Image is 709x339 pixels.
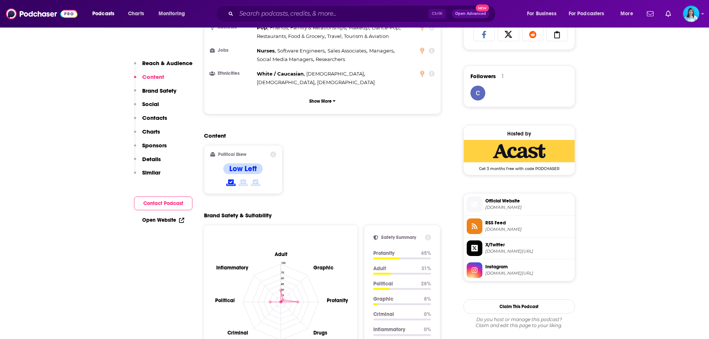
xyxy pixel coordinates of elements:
[123,8,148,20] a: Charts
[134,196,192,210] button: Contact Podcast
[316,56,345,62] span: Researchers
[424,326,431,333] p: 0 %
[210,48,254,53] h3: Jobs
[142,60,192,67] p: Reach & Audience
[257,78,316,87] span: ,
[476,4,489,12] span: New
[281,282,284,285] tspan: 45
[373,326,418,333] p: Inflammatory
[142,217,184,223] a: Open Website
[309,99,332,104] p: Show More
[142,100,159,108] p: Social
[142,169,160,176] p: Similar
[485,249,572,254] span: twitter.com/SileSeoige
[227,330,248,336] text: Criminal
[546,27,568,41] a: Copy Link
[485,220,572,226] span: RSS Feed
[216,264,248,271] text: Inflammatory
[369,48,393,54] span: Managers
[502,73,504,80] div: 1
[683,6,699,22] span: Logged in as ClarisseG
[274,251,287,257] text: Adult
[564,8,615,20] button: open menu
[421,250,431,256] p: 45 %
[470,86,485,100] img: colettelong13
[372,23,400,32] span: ,
[485,227,572,232] span: feeds.acast.com
[369,47,395,55] span: ,
[485,205,572,210] span: soundcloud.com
[134,128,160,142] button: Charts
[317,79,375,85] span: [DEMOGRAPHIC_DATA]
[428,9,446,19] span: Ctrl K
[134,156,161,169] button: Details
[485,198,572,204] span: Official Website
[644,7,657,20] a: Show notifications dropdown
[467,218,572,234] a: RSS Feed[DOMAIN_NAME]
[522,27,544,41] a: Share on Reddit
[463,317,575,329] div: Claim and edit this page to your liking.
[522,8,566,20] button: open menu
[257,79,314,85] span: [DEMOGRAPHIC_DATA]
[210,71,254,76] h3: Ethnicities
[372,25,399,31] span: Dance-Pop
[218,152,246,157] h2: Political Skew
[464,140,575,170] a: Acast Deal: Get 3 months free with code PODCHASER
[257,70,305,78] span: ,
[142,87,176,94] p: Brand Safety
[328,47,367,55] span: ,
[349,23,370,32] span: ,
[485,271,572,276] span: instagram.com/sileseoige
[270,25,346,31] span: Friends, Family & Relationships
[424,296,431,302] p: 8 %
[142,156,161,163] p: Details
[210,25,254,30] h3: Interests
[6,7,77,21] a: Podchaser - Follow, Share and Rate Podcasts
[281,288,284,291] tspan: 30
[421,281,431,287] p: 28 %
[452,9,489,18] button: Open AdvancedNew
[620,9,633,19] span: More
[455,12,486,16] span: Open Advanced
[281,271,284,274] tspan: 75
[373,281,415,287] p: Political
[313,330,327,336] text: Drugs
[467,262,572,278] a: Instagram[DOMAIN_NAME][URL]
[128,9,144,19] span: Charts
[527,9,556,19] span: For Business
[470,73,496,80] span: Followers
[277,47,326,55] span: ,
[153,8,195,20] button: open menu
[327,297,348,303] text: Profanity
[92,9,114,19] span: Podcasts
[381,234,422,240] h2: Safety Summary
[134,169,160,183] button: Similar
[134,87,176,101] button: Brand Safety
[134,73,164,87] button: Content
[306,70,365,78] span: ,
[87,8,124,20] button: open menu
[270,23,347,32] span: ,
[306,71,364,77] span: [DEMOGRAPHIC_DATA]
[463,317,575,323] span: Do you host or manage this podcast?
[134,100,159,114] button: Social
[142,128,160,135] p: Charts
[257,48,275,54] span: Nurses
[134,142,167,156] button: Sponsors
[142,142,167,149] p: Sponsors
[373,311,418,317] p: Criminal
[464,162,575,171] span: Get 3 months free with code PODCHASER
[277,48,325,54] span: Software Engineers
[257,55,314,64] span: ,
[134,114,167,128] button: Contacts
[257,71,304,77] span: White / Caucasian
[223,5,503,22] div: Search podcasts, credits, & more...
[134,60,192,73] button: Reach & Audience
[498,27,519,41] a: Share on X/Twitter
[467,240,572,256] a: X/Twitter[DOMAIN_NAME][URL]
[464,131,575,137] div: Hosted by
[257,47,276,55] span: ,
[257,32,326,41] span: ,
[229,164,257,173] h4: Low Left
